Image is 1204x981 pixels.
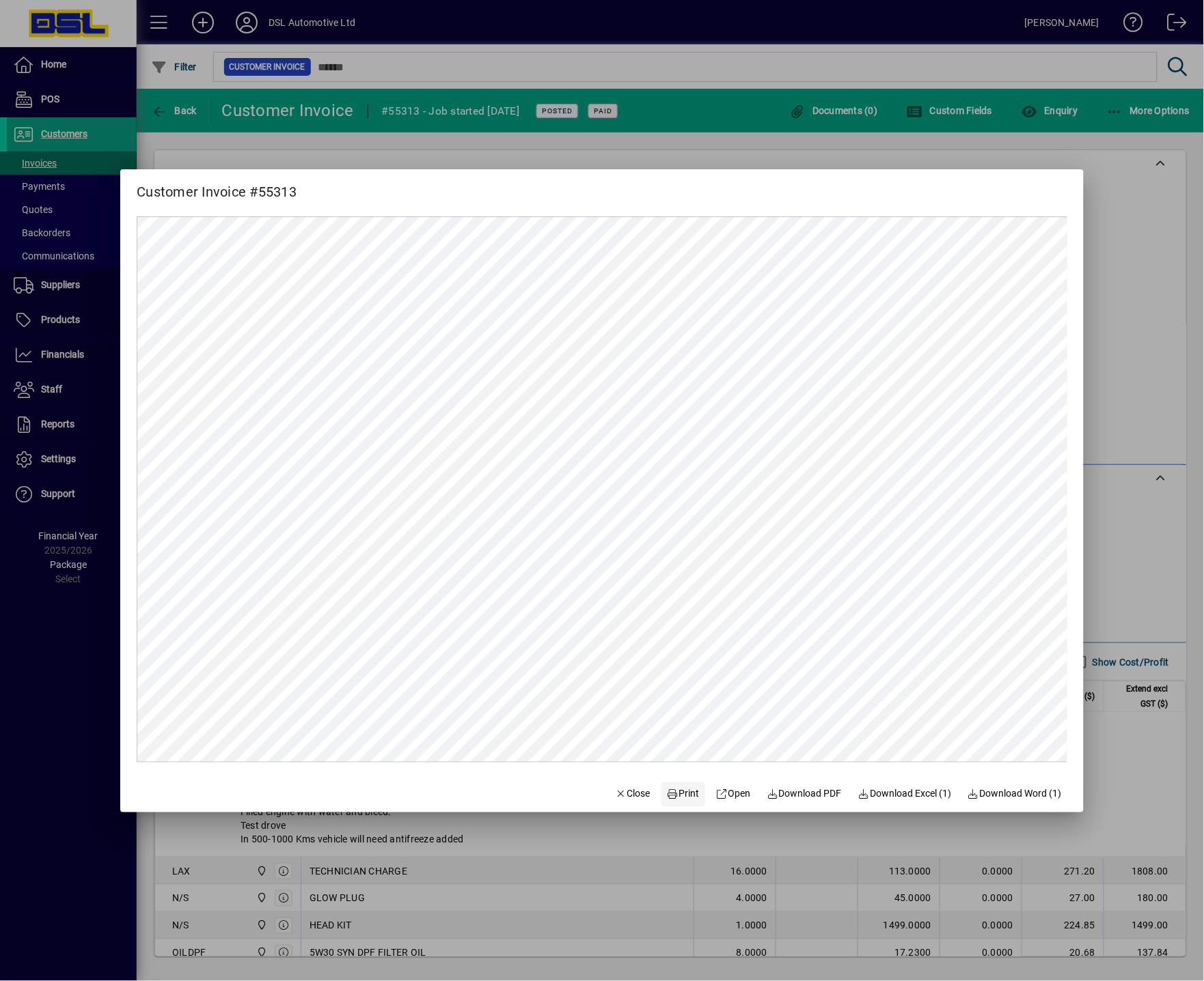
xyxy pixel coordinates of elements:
[761,782,847,807] a: Download PDF
[716,787,751,801] span: Open
[711,782,756,807] a: Open
[853,782,957,807] button: Download Excel (1)
[968,787,1062,801] span: Download Word (1)
[610,782,656,807] button: Close
[120,169,313,203] h2: Customer Invoice #55313
[661,782,705,807] button: Print
[615,787,651,801] span: Close
[962,782,1067,807] button: Download Word (1)
[667,787,700,801] span: Print
[767,787,842,801] span: Download PDF
[858,787,952,801] span: Download Excel (1)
